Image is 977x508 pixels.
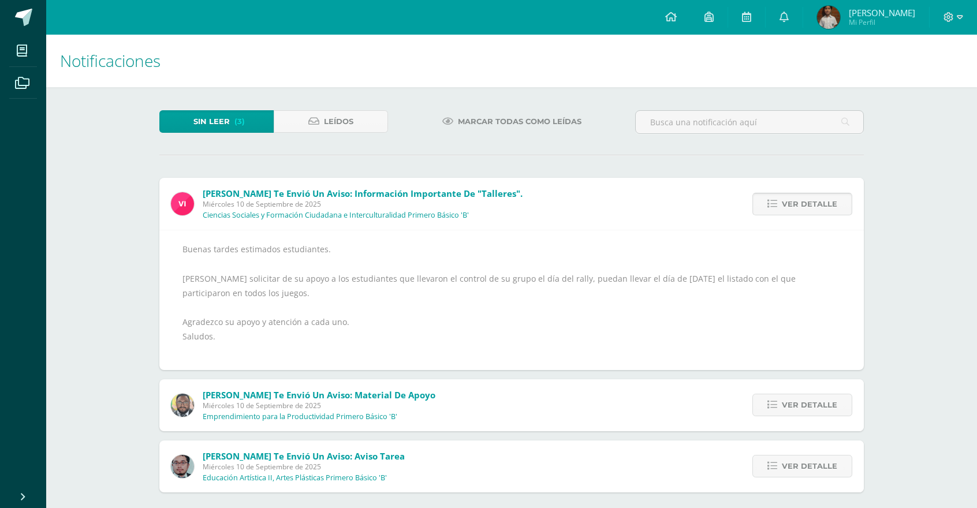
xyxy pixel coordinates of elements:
[203,211,469,220] p: Ciencias Sociales y Formación Ciudadana e Interculturalidad Primero Básico 'B'
[849,7,915,18] span: [PERSON_NAME]
[182,242,841,358] div: Buenas tardes estimados estudiantes. [PERSON_NAME] solicitar de su apoyo a los estudiantes que ll...
[636,111,863,133] input: Busca una notificación aquí
[782,193,837,215] span: Ver detalle
[203,412,397,421] p: Emprendimiento para la Productividad Primero Básico 'B'
[203,473,387,483] p: Educación Artística II, Artes Plásticas Primero Básico 'B'
[193,111,230,132] span: Sin leer
[849,17,915,27] span: Mi Perfil
[171,192,194,215] img: bd6d0aa147d20350c4821b7c643124fa.png
[782,394,837,416] span: Ver detalle
[458,111,581,132] span: Marcar todas como leídas
[782,455,837,477] span: Ver detalle
[203,199,523,209] span: Miércoles 10 de Septiembre de 2025
[203,462,405,472] span: Miércoles 10 de Septiembre de 2025
[60,50,161,72] span: Notificaciones
[274,110,388,133] a: Leídos
[203,389,435,401] span: [PERSON_NAME] te envió un aviso: Material de apoyo
[234,111,245,132] span: (3)
[203,401,435,410] span: Miércoles 10 de Septiembre de 2025
[428,110,596,133] a: Marcar todas como leídas
[203,188,523,199] span: [PERSON_NAME] te envió un aviso: Información importante de "Talleres".
[159,110,274,133] a: Sin leer(3)
[171,455,194,478] img: 5fac68162d5e1b6fbd390a6ac50e103d.png
[817,6,840,29] img: bec2627fc18935b183b967152925e865.png
[171,394,194,417] img: 712781701cd376c1a616437b5c60ae46.png
[203,450,405,462] span: [PERSON_NAME] te envió un aviso: Aviso tarea
[324,111,353,132] span: Leídos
